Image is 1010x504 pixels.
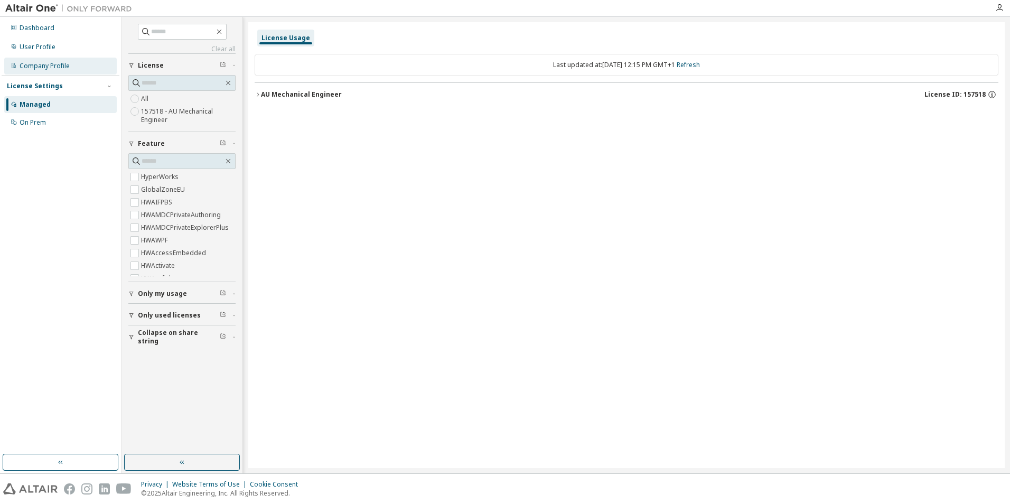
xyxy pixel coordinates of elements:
[220,311,226,320] span: Clear filter
[20,24,54,32] div: Dashboard
[141,480,172,489] div: Privacy
[141,209,223,221] label: HWAMDCPrivateAuthoring
[141,247,208,259] label: HWAccessEmbedded
[141,92,151,105] label: All
[141,183,187,196] label: GlobalZoneEU
[128,325,236,349] button: Collapse on share string
[128,54,236,77] button: License
[255,83,998,106] button: AU Mechanical EngineerLicense ID: 157518
[138,139,165,148] span: Feature
[128,304,236,327] button: Only used licenses
[261,90,342,99] div: AU Mechanical Engineer
[141,234,170,247] label: HWAWPF
[141,196,174,209] label: HWAIFPBS
[677,60,700,69] a: Refresh
[20,118,46,127] div: On Prem
[141,171,181,183] label: HyperWorks
[220,333,226,341] span: Clear filter
[138,61,164,70] span: License
[172,480,250,489] div: Website Terms of Use
[20,100,51,109] div: Managed
[141,259,177,272] label: HWActivate
[3,483,58,494] img: altair_logo.svg
[20,43,55,51] div: User Profile
[116,483,132,494] img: youtube.svg
[128,45,236,53] a: Clear all
[220,290,226,298] span: Clear filter
[924,90,986,99] span: License ID: 157518
[250,480,304,489] div: Cookie Consent
[138,290,187,298] span: Only my usage
[255,54,998,76] div: Last updated at: [DATE] 12:15 PM GMT+1
[141,272,175,285] label: HWAcufwh
[220,139,226,148] span: Clear filter
[81,483,92,494] img: instagram.svg
[64,483,75,494] img: facebook.svg
[141,221,231,234] label: HWAMDCPrivateExplorerPlus
[99,483,110,494] img: linkedin.svg
[141,105,236,126] label: 157518 - AU Mechanical Engineer
[128,282,236,305] button: Only my usage
[220,61,226,70] span: Clear filter
[138,329,220,346] span: Collapse on share string
[128,132,236,155] button: Feature
[261,34,310,42] div: License Usage
[20,62,70,70] div: Company Profile
[141,489,304,498] p: © 2025 Altair Engineering, Inc. All Rights Reserved.
[7,82,63,90] div: License Settings
[138,311,201,320] span: Only used licenses
[5,3,137,14] img: Altair One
